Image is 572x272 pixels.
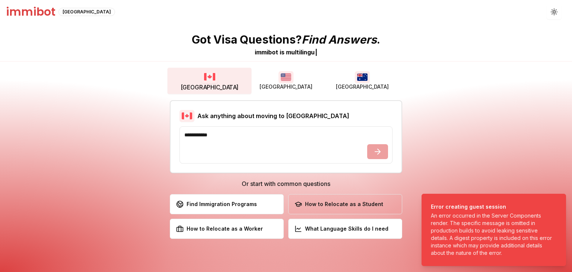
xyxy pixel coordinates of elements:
[179,110,194,122] img: Canada flag
[336,83,389,91] span: [GEOGRAPHIC_DATA]
[192,33,380,46] p: Got Visa Questions? .
[181,83,239,92] span: [GEOGRAPHIC_DATA]
[355,71,370,83] img: Australia flag
[197,111,349,120] h2: Ask anything about moving to [GEOGRAPHIC_DATA]
[170,179,402,188] h3: Or start with common questions
[279,71,293,83] img: USA flag
[58,8,115,16] div: [GEOGRAPHIC_DATA]
[288,194,402,214] button: How to Relocate as a Student
[431,212,554,257] div: An error occurred in the Server Components render. The specific message is omitted in production ...
[315,48,317,56] span: |
[302,33,377,46] span: Find Answers
[260,83,312,91] span: [GEOGRAPHIC_DATA]
[170,219,284,239] button: How to Relocate as a Worker
[201,70,218,83] img: Canada flag
[176,200,257,208] div: Find Immigration Programs
[288,219,402,239] button: What Language Skills do I need
[295,225,388,233] div: What Language Skills do I need
[176,225,263,233] div: How to Relocate as a Worker
[6,5,55,19] h1: immibot
[170,194,284,214] button: Find Immigration Programs
[255,48,285,57] div: immibot is
[295,200,383,208] div: How to Relocate as a Student
[431,203,554,211] div: Error creating guest session
[286,48,315,56] span: m u l t i l i n g u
